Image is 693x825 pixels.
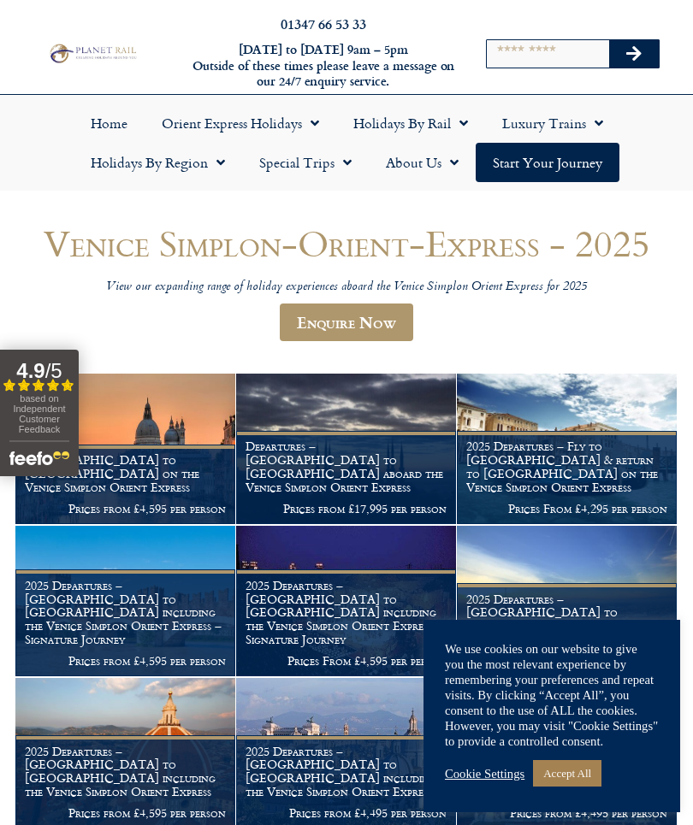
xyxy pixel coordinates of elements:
[15,223,678,263] h1: Venice Simplon-Orient-Express - 2025
[246,654,447,668] p: Prices From £4,595 per person
[15,526,236,677] a: 2025 Departures – [GEOGRAPHIC_DATA] to [GEOGRAPHIC_DATA] including the Venice Simplon Orient Expr...
[242,143,369,182] a: Special Trips
[457,526,678,677] a: 2025 Departures – [GEOGRAPHIC_DATA] to [GEOGRAPHIC_DATA] including the Venice Simplon Orient Expr...
[466,806,667,820] p: Prices from £4,495 per person
[46,42,139,65] img: Planet Rail Train Holidays Logo
[281,14,366,33] a: 01347 66 53 33
[246,502,447,516] p: Prices from £17,995 per person
[457,374,678,525] a: 2025 Departures – Fly to [GEOGRAPHIC_DATA] & return to [GEOGRAPHIC_DATA] on the Venice Simplon Or...
[246,439,447,493] h1: Departures – [GEOGRAPHIC_DATA] to [GEOGRAPHIC_DATA] aboard the Venice Simplon Orient Express
[246,745,447,798] h1: 2025 Departures – [GEOGRAPHIC_DATA] to [GEOGRAPHIC_DATA] including the Venice Simplon Orient Express
[25,502,226,516] p: Prices from £4,595 per person
[280,303,413,341] a: Enquire Now
[466,502,667,516] p: Prices From £4,295 per person
[246,579,447,646] h1: 2025 Departures – [GEOGRAPHIC_DATA] to [GEOGRAPHIC_DATA] including the Venice Simplon Orient Expr...
[466,592,667,646] h1: 2025 Departures – [GEOGRAPHIC_DATA] to [GEOGRAPHIC_DATA] including the Venice Simplon Orient Express
[336,103,485,143] a: Holidays by Rail
[25,806,226,820] p: Prices from £4,595 per person
[25,579,226,646] h1: 2025 Departures – [GEOGRAPHIC_DATA] to [GEOGRAPHIC_DATA] including the Venice Simplon Orient Expr...
[445,641,659,749] div: We use cookies on our website to give you the most relevant experience by remembering your prefer...
[15,374,235,524] img: Orient Express Special Venice compressed
[9,103,684,182] nav: Menu
[476,143,619,182] a: Start your Journey
[25,453,226,493] h1: [GEOGRAPHIC_DATA] to [GEOGRAPHIC_DATA] on the Venice Simplon Orient Express
[74,143,242,182] a: Holidays by Region
[189,42,458,90] h6: [DATE] to [DATE] 9am – 5pm Outside of these times please leave a message on our 24/7 enquiry serv...
[25,745,226,798] h1: 2025 Departures – [GEOGRAPHIC_DATA] to [GEOGRAPHIC_DATA] including the Venice Simplon Orient Express
[15,374,236,525] a: [GEOGRAPHIC_DATA] to [GEOGRAPHIC_DATA] on the Venice Simplon Orient Express Prices from £4,595 pe...
[466,439,667,493] h1: 2025 Departures – Fly to [GEOGRAPHIC_DATA] & return to [GEOGRAPHIC_DATA] on the Venice Simplon Or...
[236,526,457,677] a: 2025 Departures – [GEOGRAPHIC_DATA] to [GEOGRAPHIC_DATA] including the Venice Simplon Orient Expr...
[445,766,524,781] a: Cookie Settings
[609,40,659,68] button: Search
[236,374,457,525] a: Departures – [GEOGRAPHIC_DATA] to [GEOGRAPHIC_DATA] aboard the Venice Simplon Orient Express Pric...
[485,103,620,143] a: Luxury Trains
[25,654,226,668] p: Prices from £4,595 per person
[74,103,145,143] a: Home
[15,280,678,296] p: View our expanding range of holiday experiences aboard the Venice Simplon Orient Express for 2025
[533,760,601,787] a: Accept All
[246,806,447,820] p: Prices from £4,495 per person
[369,143,476,182] a: About Us
[145,103,336,143] a: Orient Express Holidays
[457,374,677,524] img: venice aboard the Orient Express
